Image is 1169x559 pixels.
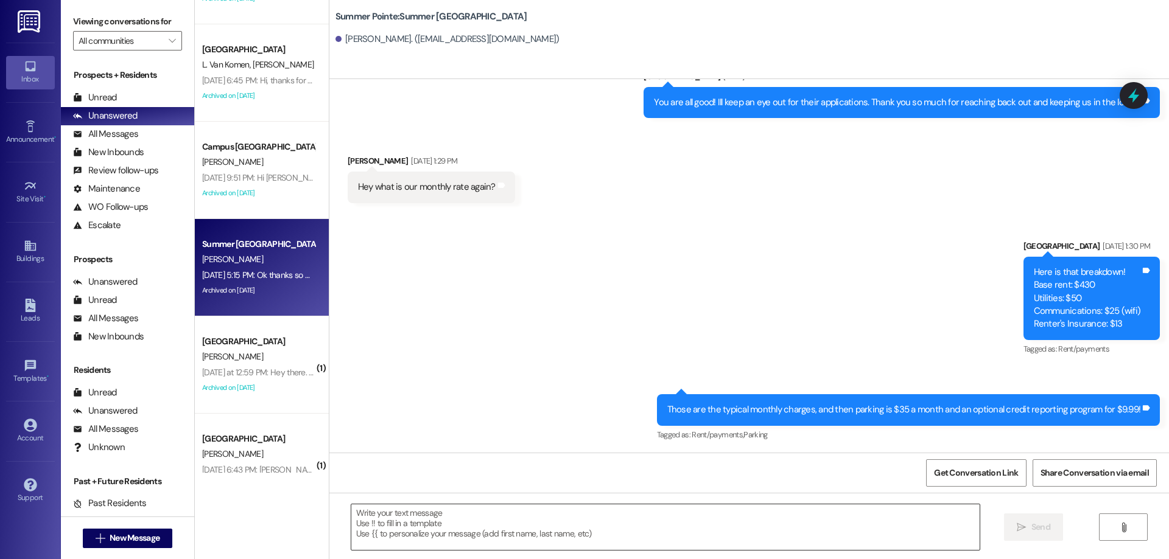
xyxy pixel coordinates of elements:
div: WO Follow-ups [73,201,148,214]
b: Summer Pointe: Summer [GEOGRAPHIC_DATA] [335,10,527,23]
div: [GEOGRAPHIC_DATA] [1023,240,1160,257]
button: Send [1004,513,1063,541]
span: [PERSON_NAME] [202,351,263,362]
a: Templates • [6,355,55,388]
div: Here is that breakdown! Base rent: $430 Utilities: $50 Communications: $25 (wifi) Renter's Insura... [1034,266,1141,331]
div: Those are the typical monthly charges, and then parking is $35 a month and an optional credit rep... [667,403,1141,416]
span: [PERSON_NAME] [253,59,314,70]
div: [DATE] 6:43 PM: [PERSON_NAME] send me his phone number? he's not responding on messenger. [202,464,547,475]
div: Past Residents [73,497,147,510]
span: • [44,193,46,201]
div: All Messages [73,128,138,141]
i:  [169,36,175,46]
div: Unanswered [73,276,138,288]
div: [DATE] 1:29 PM [408,155,457,167]
a: Account [6,415,55,448]
a: Inbox [6,56,55,89]
a: Buildings [6,235,55,268]
div: Review follow-ups [73,164,158,177]
div: Archived on [DATE] [201,283,316,298]
div: Unread [73,294,117,307]
a: Site Visit • [6,176,55,209]
div: Residents [61,364,194,377]
div: Campus [GEOGRAPHIC_DATA] [202,141,315,153]
div: Prospects [61,253,194,266]
div: [DATE] at 12:59 PM: Hey there. I was just asking about early move in. I didn't actually move in y... [202,367,917,378]
span: Send [1031,521,1050,533]
div: [GEOGRAPHIC_DATA] [202,43,315,56]
div: Escalate [73,219,121,232]
span: Rent/payments [1058,344,1109,354]
div: Prospects + Residents [61,69,194,82]
a: Leads [6,295,55,328]
div: Archived on [DATE] [201,380,316,395]
div: [GEOGRAPHIC_DATA] [202,335,315,348]
button: Get Conversation Link [926,459,1026,487]
div: Past + Future Residents [61,475,194,488]
div: [DATE] 1:30 PM [1100,240,1150,252]
div: Unanswered [73,404,138,417]
img: ResiDesk Logo [18,10,43,33]
div: Unknown [73,441,125,454]
div: [GEOGRAPHIC_DATA] [644,70,1160,87]
div: New Inbounds [73,146,144,159]
button: Share Conversation via email [1033,459,1157,487]
span: Rent/payments , [692,429,743,440]
div: Unanswered [73,109,138,122]
a: Support [6,474,55,507]
button: New Message [83,529,173,548]
span: • [47,372,49,381]
span: Share Conversation via email [1041,467,1149,479]
div: Unread [73,91,117,104]
div: You are all good! Ill keep an eye out for their applications. Thank you so much for reaching back... [654,96,1140,109]
span: New Message [110,532,160,544]
div: Hey what is our monthly rate again? [358,181,496,193]
i:  [1119,523,1128,532]
div: [PERSON_NAME]. ([EMAIL_ADDRESS][DOMAIN_NAME]) [335,33,560,46]
div: [GEOGRAPHIC_DATA] [202,432,315,445]
span: Get Conversation Link [934,467,1018,479]
i:  [96,533,105,543]
div: Tagged as: [657,426,1160,443]
div: All Messages [73,423,138,436]
span: [PERSON_NAME] [202,156,263,167]
i:  [1017,523,1026,532]
label: Viewing conversations for [73,12,182,31]
span: L. Van Komen [202,59,253,70]
div: Archived on [DATE] [201,88,316,103]
div: Tagged as: [1023,340,1160,358]
input: All communities [79,31,163,50]
span: [PERSON_NAME] [202,254,263,265]
div: Unread [73,386,117,399]
span: Parking [743,429,767,440]
div: All Messages [73,312,138,325]
div: Maintenance [73,182,140,195]
span: [PERSON_NAME] [202,448,263,459]
div: [PERSON_NAME] [348,155,515,172]
div: Archived on [DATE] [201,186,316,201]
span: • [54,133,56,142]
div: Summer [GEOGRAPHIC_DATA] [202,238,315,251]
div: New Inbounds [73,330,144,343]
